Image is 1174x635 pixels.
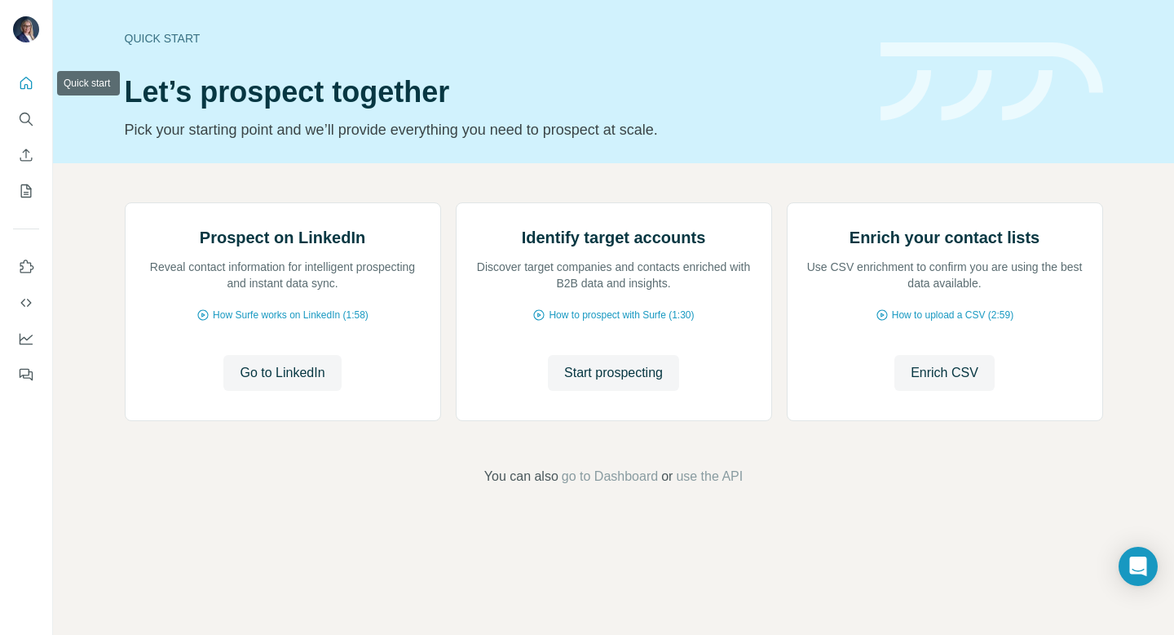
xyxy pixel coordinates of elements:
h2: Enrich your contact lists [850,226,1039,249]
button: Use Surfe API [13,288,39,317]
span: How Surfe works on LinkedIn (1:58) [213,308,369,322]
button: My lists [13,176,39,206]
span: You can also [484,467,558,486]
img: Avatar [13,16,39,42]
h2: Identify target accounts [522,226,706,249]
span: Go to LinkedIn [240,363,324,383]
div: Open Intercom Messenger [1119,547,1158,586]
button: Search [13,104,39,134]
button: Enrich CSV [13,140,39,170]
button: Dashboard [13,324,39,353]
span: Enrich CSV [911,363,978,383]
span: Start prospecting [564,363,663,383]
div: Quick start [125,30,861,47]
p: Pick your starting point and we’ll provide everything you need to prospect at scale. [125,118,861,141]
button: Go to LinkedIn [223,355,341,391]
p: Use CSV enrichment to confirm you are using the best data available. [804,259,1086,291]
p: Reveal contact information for intelligent prospecting and instant data sync. [142,259,424,291]
h2: Prospect on LinkedIn [200,226,365,249]
img: banner [880,42,1103,122]
button: Feedback [13,360,39,389]
h1: Let’s prospect together [125,76,861,109]
button: use the API [676,467,743,486]
p: Discover target companies and contacts enriched with B2B data and insights. [473,259,755,291]
span: or [661,467,673,486]
button: Use Surfe on LinkedIn [13,252,39,282]
button: Enrich CSV [894,355,995,391]
button: Start prospecting [548,355,679,391]
button: Quick start [13,69,39,98]
span: How to prospect with Surfe (1:30) [549,308,694,322]
span: How to upload a CSV (2:59) [892,308,1013,322]
button: go to Dashboard [562,467,658,486]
